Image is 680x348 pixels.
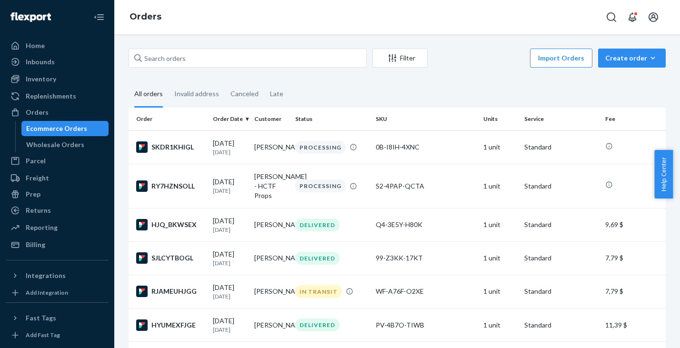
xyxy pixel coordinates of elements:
ol: breadcrumbs [122,3,169,31]
div: Inventory [26,74,56,84]
div: [DATE] [213,177,246,195]
a: Inbounds [6,54,109,70]
div: Add Fast Tag [26,331,60,339]
div: Replenishments [26,91,76,101]
th: Order Date [209,108,250,130]
td: 1 unit [480,308,521,342]
div: HJQ_BKWSEX [136,219,205,230]
div: Home [26,41,45,50]
td: 9,69 $ [601,208,666,241]
button: Open account menu [644,8,663,27]
div: [DATE] [213,216,246,234]
a: Orders [6,105,109,120]
div: HYUMEXFJGE [136,319,205,331]
div: RJAMEUHJGG [136,286,205,297]
a: Freight [6,170,109,186]
div: Wholesale Orders [26,140,84,149]
div: [DATE] [213,249,246,267]
p: [DATE] [213,187,246,195]
div: Reporting [26,223,58,232]
td: 1 unit [480,208,521,241]
a: Replenishments [6,89,109,104]
td: 1 unit [480,130,521,164]
div: Canceled [230,81,259,106]
td: 1 unit [480,241,521,275]
div: Invalid address [174,81,219,106]
div: Integrations [26,271,66,280]
td: 7,79 $ [601,275,666,308]
div: Customer [254,115,288,123]
button: Open notifications [623,8,642,27]
a: Parcel [6,153,109,169]
p: [DATE] [213,148,246,156]
p: Standard [524,253,597,263]
div: PROCESSING [295,179,346,192]
div: Inbounds [26,57,55,67]
div: Billing [26,240,45,249]
a: Wholesale Orders [21,137,109,152]
button: Close Navigation [90,8,109,27]
td: 1 unit [480,164,521,208]
div: PROCESSING [295,141,346,154]
a: Home [6,38,109,53]
div: Ecommerce Orders [26,124,87,133]
div: DELIVERED [295,252,340,265]
div: [DATE] [213,139,246,156]
th: Fee [601,108,666,130]
div: SKDR1KHIGL [136,141,205,153]
p: Standard [524,320,597,330]
td: 1 unit [480,275,521,308]
div: Orders [26,108,49,117]
button: Integrations [6,268,109,283]
div: WF-A76F-O2XE [376,287,476,296]
div: 99-Z3KK-17KT [376,253,476,263]
div: Prep [26,189,40,199]
button: Fast Tags [6,310,109,326]
p: Standard [524,142,597,152]
div: DELIVERED [295,318,340,331]
div: DELIVERED [295,219,340,231]
div: Late [270,81,283,106]
a: Returns [6,203,109,218]
a: Orders [130,11,161,22]
input: Search orders [129,49,367,68]
a: Add Integration [6,287,109,298]
td: [PERSON_NAME] [250,208,291,241]
div: Add Integration [26,288,68,297]
div: Create order [605,53,659,63]
th: Order [129,108,209,130]
a: Add Fast Tag [6,329,109,341]
th: Service [520,108,601,130]
p: [DATE] [213,259,246,267]
img: Flexport logo [10,12,51,22]
td: [PERSON_NAME] - HCTF Props [250,164,291,208]
td: [PERSON_NAME] [250,308,291,342]
th: Units [480,108,521,130]
td: [PERSON_NAME] [250,130,291,164]
div: Freight [26,173,49,183]
button: Filter [372,49,428,68]
p: [DATE] [213,326,246,334]
a: Prep [6,187,109,202]
div: RY7HZNSOLL [136,180,205,192]
div: PV-4B7O-TIWB [376,320,476,330]
td: 7,79 $ [601,241,666,275]
td: [PERSON_NAME] [250,275,291,308]
div: SJLCYTBOGL [136,252,205,264]
td: 11,39 $ [601,308,666,342]
p: Standard [524,220,597,229]
div: Parcel [26,156,46,166]
p: Standard [524,181,597,191]
div: Q4-3E5Y-H80K [376,220,476,229]
a: Inventory [6,71,109,87]
div: All orders [134,81,163,108]
a: Billing [6,237,109,252]
p: [DATE] [213,292,246,300]
th: Status [291,108,372,130]
button: Help Center [654,150,673,199]
th: SKU [372,108,480,130]
div: IN TRANSIT [295,285,342,298]
button: Import Orders [530,49,592,68]
a: Ecommerce Orders [21,121,109,136]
